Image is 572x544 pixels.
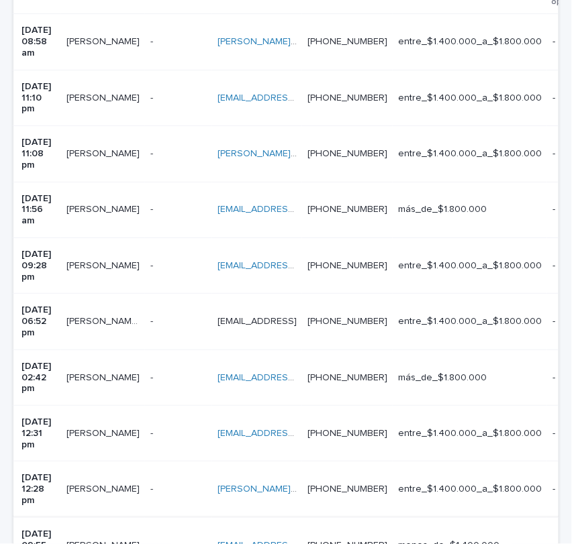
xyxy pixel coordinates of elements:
[21,25,56,58] p: [DATE] 08:58 am
[66,90,142,104] p: Viviana Sepulveda
[307,149,387,158] a: [PHONE_NUMBER]
[398,484,542,495] p: entre_$1.400.000_a_$1.800.000
[218,373,369,382] a: [EMAIL_ADDRESS][DOMAIN_NAME]
[150,258,156,272] p: -
[307,93,387,103] a: [PHONE_NUMBER]
[21,417,56,450] p: [DATE] 12:31 pm
[21,81,56,115] p: [DATE] 11:10 pm
[307,205,387,214] a: [PHONE_NUMBER]
[218,261,369,270] a: [EMAIL_ADDRESS][DOMAIN_NAME]
[66,370,142,384] p: Jean Cathalifaud
[307,317,387,326] a: [PHONE_NUMBER]
[307,373,387,382] a: [PHONE_NUMBER]
[66,313,142,327] p: Carmen GloriaBorbaran Olguin
[398,372,542,384] p: más_de_$1.800.000
[150,481,156,495] p: -
[21,305,56,338] p: [DATE] 06:52 pm
[398,428,542,439] p: entre_$1.400.000_a_$1.800.000
[21,193,56,227] p: [DATE] 11:56 am
[307,261,387,270] a: [PHONE_NUMBER]
[218,93,369,103] a: [EMAIL_ADDRESS][DOMAIN_NAME]
[150,146,156,160] p: -
[66,34,142,48] p: Valeria Rodríguez
[218,149,442,158] a: [PERSON_NAME][EMAIL_ADDRESS][DOMAIN_NAME]
[66,425,142,439] p: [PERSON_NAME]
[307,37,387,46] a: [PHONE_NUMBER]
[150,313,156,327] p: -
[398,204,542,215] p: más_de_$1.800.000
[307,429,387,438] a: [PHONE_NUMBER]
[398,260,542,272] p: entre_$1.400.000_a_$1.800.000
[66,481,142,495] p: [PERSON_NAME]
[218,484,442,494] a: [PERSON_NAME][EMAIL_ADDRESS][DOMAIN_NAME]
[307,484,387,494] a: [PHONE_NUMBER]
[398,316,542,327] p: entre_$1.400.000_a_$1.800.000
[150,201,156,215] p: -
[21,472,56,506] p: [DATE] 12:28 pm
[218,37,516,46] a: [PERSON_NAME][EMAIL_ADDRESS][PERSON_NAME][DOMAIN_NAME]
[218,429,369,438] a: [EMAIL_ADDRESS][DOMAIN_NAME]
[150,425,156,439] p: -
[66,258,142,272] p: Jimena Orellana
[398,148,542,160] p: entre_$1.400.000_a_$1.800.000
[218,205,369,214] a: [EMAIL_ADDRESS][DOMAIN_NAME]
[398,36,542,48] p: entre_$1.400.000_a_$1.800.000
[21,137,56,170] p: [DATE] 11:08 pm
[398,93,542,104] p: entre_$1.400.000_a_$1.800.000
[150,370,156,384] p: -
[21,249,56,282] p: [DATE] 09:28 pm
[21,361,56,394] p: [DATE] 02:42 pm
[218,313,299,327] p: [EMAIL_ADDRESS]
[150,90,156,104] p: -
[66,146,142,160] p: Gervasio Carrasco
[150,34,156,48] p: -
[66,201,142,215] p: [PERSON_NAME]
